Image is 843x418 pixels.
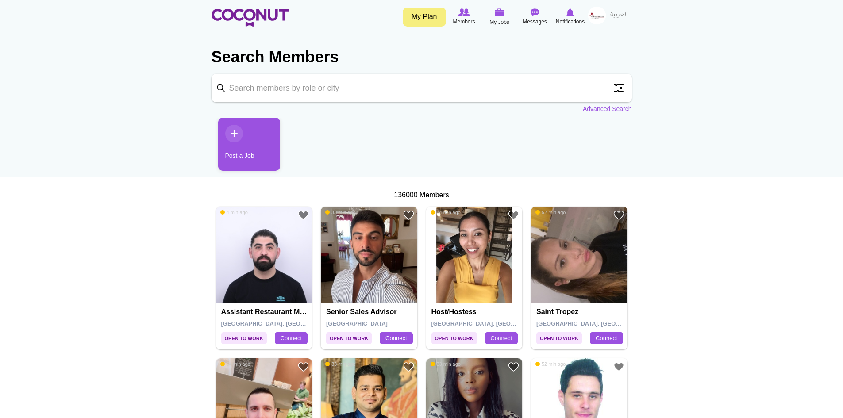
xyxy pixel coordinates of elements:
span: [GEOGRAPHIC_DATA], [GEOGRAPHIC_DATA] [536,320,662,327]
a: Connect [275,332,308,345]
img: Home [212,9,289,27]
span: 33 min ago [325,209,355,215]
a: Add to Favourites [403,210,414,221]
span: [GEOGRAPHIC_DATA], [GEOGRAPHIC_DATA] [221,320,347,327]
h2: Search Members [212,46,632,68]
span: 4 min ago [220,209,248,215]
span: [GEOGRAPHIC_DATA] [326,320,388,327]
span: Open to Work [431,332,477,344]
a: Add to Favourites [613,210,624,221]
img: Browse Members [458,8,470,16]
a: Messages Messages [517,7,553,27]
h4: Senior Sales Advisor [326,308,414,316]
a: Add to Favourites [298,361,309,372]
h4: Saint tropez [536,308,624,316]
a: My Jobs My Jobs [482,7,517,27]
div: 136000 Members [212,190,632,200]
li: 1 / 1 [212,118,273,177]
a: Add to Favourites [508,210,519,221]
span: 33 min ago [325,361,355,367]
a: Add to Favourites [403,361,414,372]
span: 54 min ago [220,361,250,367]
a: Advanced Search [583,104,632,113]
a: Notifications Notifications [553,7,588,27]
span: 52 min ago [535,209,566,215]
span: 52 min ago [535,361,566,367]
img: Messages [531,8,539,16]
span: Notifications [556,17,585,26]
a: Connect [590,332,623,345]
img: My Jobs [495,8,504,16]
span: Open to Work [536,332,582,344]
span: 33 min ago [431,361,461,367]
span: 34 min ago [431,209,461,215]
a: العربية [606,7,632,24]
h4: Assistant Restaurant Manager [221,308,309,316]
a: Add to Favourites [508,361,519,372]
input: Search members by role or city [212,74,632,102]
span: Members [453,17,475,26]
span: Open to Work [326,332,372,344]
a: Post a Job [218,118,280,171]
a: My Plan [403,8,446,27]
a: Browse Members Members [447,7,482,27]
span: My Jobs [489,18,509,27]
a: Add to Favourites [298,210,309,221]
span: [GEOGRAPHIC_DATA], [GEOGRAPHIC_DATA] [431,320,558,327]
a: Connect [380,332,412,345]
img: Notifications [566,8,574,16]
span: Open to Work [221,332,267,344]
a: Connect [485,332,518,345]
a: Add to Favourites [613,361,624,372]
span: Messages [523,17,547,26]
h4: Host/Hostess [431,308,520,316]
